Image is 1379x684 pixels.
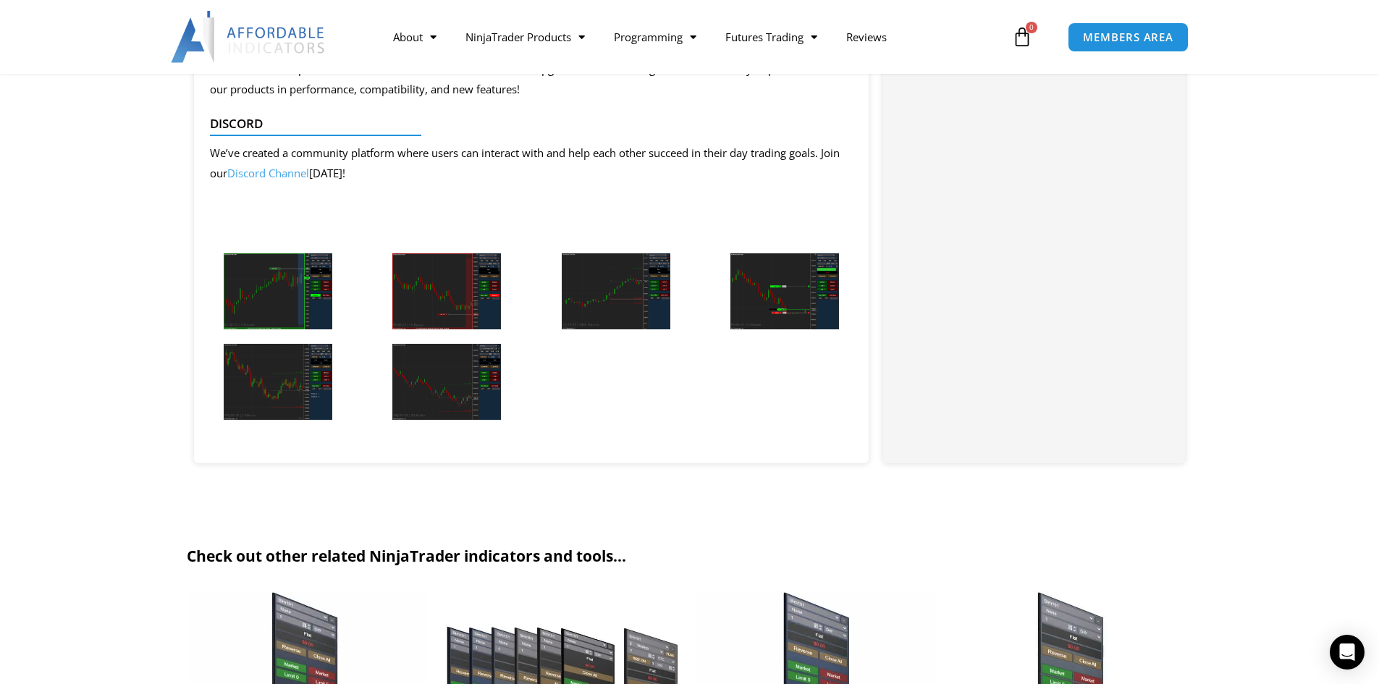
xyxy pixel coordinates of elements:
img: Essential Chart Trader Tools - NQ 1 Minute | Affordable Indicators – NinjaTrader [224,344,332,420]
a: Programming [599,20,711,54]
span: 0 [1026,22,1037,33]
a: Reviews [832,20,901,54]
nav: Menu [379,20,1008,54]
span: We’ve created a community platform where users can interact with and help each other succeed in t... [210,145,840,180]
a: About [379,20,451,54]
a: 0 [990,16,1054,58]
a: NinjaTrader Products [451,20,599,54]
img: Essential Chart Trader Tools - ES 5 Minute | Affordable Indicators – NinjaTrader [730,253,839,329]
div: Open Intercom Messenger [1330,635,1365,670]
a: MEMBERS AREA [1068,22,1189,52]
img: Essential Chart Trader Tools - CL 5000 Volume | Affordable Indicators – NinjaTrader [562,253,670,329]
img: LogoAI | Affordable Indicators – NinjaTrader [171,11,326,63]
h4: Discord [210,117,842,131]
span: MEMBERS AREA [1083,32,1173,43]
a: Futures Trading [711,20,832,54]
a: Discord Channel [227,166,309,180]
img: Essential Chart Trader Tools - CL 2 Minute | Affordable Indicators – NinjaTrader [224,253,332,329]
img: Essential Chart Trader Tools - ES 10 Range | Affordable Indicators – NinjaTrader [392,253,501,329]
h2: Check out other related NinjaTrader indicators and tools... [187,546,1193,566]
img: Essential Chart Trader Tools - NQ 20 Renko | Affordable Indicators – NinjaTrader [392,344,501,420]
